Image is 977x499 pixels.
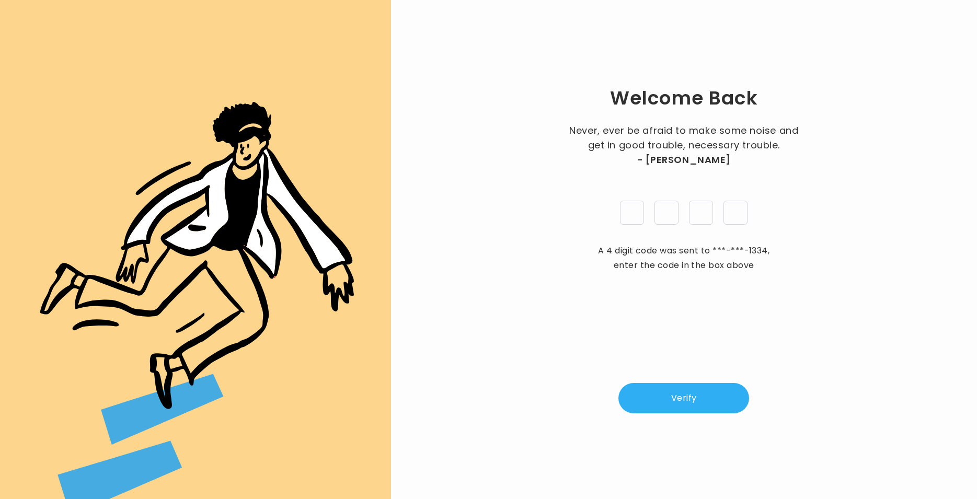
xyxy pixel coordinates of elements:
[566,123,801,167] p: Never, ever be afraid to make some noise and get in good trouble, necessary trouble.
[610,86,758,111] h1: Welcome Back
[620,201,644,225] input: pin
[723,201,748,225] input: pin
[637,153,731,167] span: - [PERSON_NAME]
[654,201,679,225] input: pin
[592,243,775,273] p: A 4 digit code was sent to , enter the code in the box above
[689,201,713,225] input: pin
[618,383,749,413] button: Verify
